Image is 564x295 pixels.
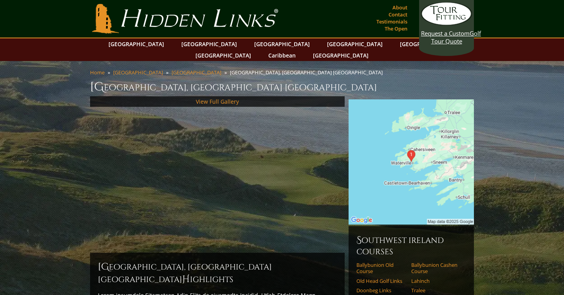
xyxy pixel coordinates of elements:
h2: [GEOGRAPHIC_DATA], [GEOGRAPHIC_DATA] [GEOGRAPHIC_DATA] ighlights [98,261,337,286]
span: Request a Custom [421,29,470,37]
h6: Southwest Ireland Courses [356,234,466,257]
a: Contact [387,9,409,20]
a: [GEOGRAPHIC_DATA] [177,38,241,50]
a: [GEOGRAPHIC_DATA] [105,38,168,50]
a: Ballybunion Old Course [356,262,406,275]
a: Caribbean [264,50,300,61]
a: Home [90,69,105,76]
a: [GEOGRAPHIC_DATA] [323,38,387,50]
a: Tralee [411,287,461,293]
a: About [390,2,409,13]
a: [GEOGRAPHIC_DATA] [396,38,459,50]
a: [GEOGRAPHIC_DATA] [309,50,372,61]
a: Testimonials [374,16,409,27]
img: Google Map of Waterville Golf Links, Waterville Ireland [349,99,474,225]
a: Old Head Golf Links [356,278,406,284]
a: [GEOGRAPHIC_DATA] [250,38,314,50]
span: H [182,273,190,286]
a: Doonbeg Links [356,287,406,293]
a: The Open [383,23,409,34]
a: [GEOGRAPHIC_DATA] [192,50,255,61]
a: [GEOGRAPHIC_DATA] [172,69,221,76]
li: [GEOGRAPHIC_DATA], [GEOGRAPHIC_DATA] [GEOGRAPHIC_DATA] [230,69,386,76]
a: View Full Gallery [196,98,239,105]
a: Ballybunion Cashen Course [411,262,461,275]
a: Request a CustomGolf Tour Quote [421,2,472,45]
a: Lahinch [411,278,461,284]
h1: [GEOGRAPHIC_DATA], [GEOGRAPHIC_DATA] [GEOGRAPHIC_DATA] [90,79,474,95]
a: [GEOGRAPHIC_DATA] [113,69,163,76]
